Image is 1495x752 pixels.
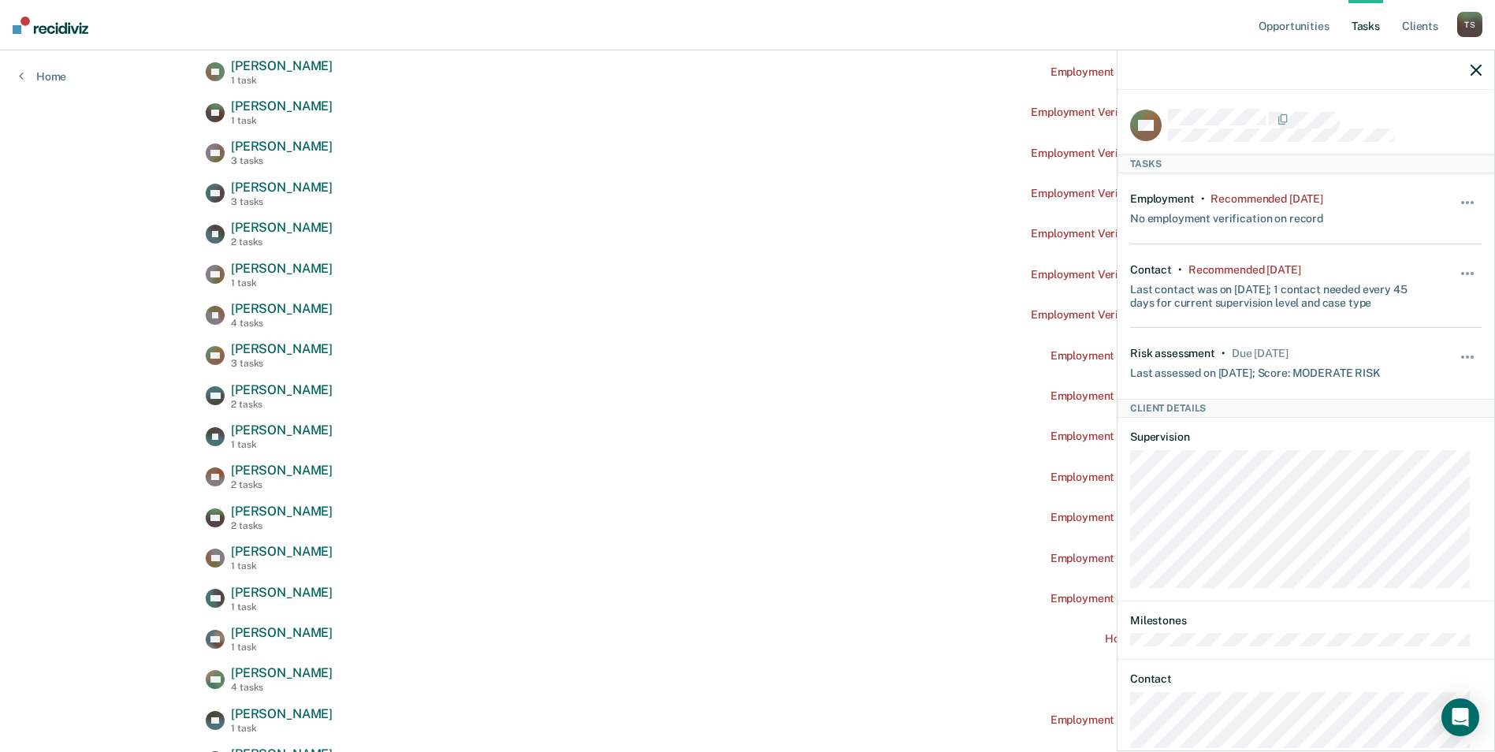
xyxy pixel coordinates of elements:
[231,382,333,397] span: [PERSON_NAME]
[1211,192,1322,206] div: Recommended 10 months ago
[231,236,333,248] div: 2 tasks
[1441,698,1479,736] div: Open Intercom Messenger
[1130,672,1482,686] dt: Contact
[1130,430,1482,444] dt: Supervision
[1130,263,1172,277] div: Contact
[13,17,88,34] img: Recidiviz
[1051,430,1289,443] div: Employment Verification recommended [DATE]
[231,682,333,693] div: 4 tasks
[231,115,333,126] div: 1 task
[1031,147,1289,160] div: Employment Verification recommended a year ago
[231,301,333,316] span: [PERSON_NAME]
[19,69,66,84] a: Home
[231,585,333,600] span: [PERSON_NAME]
[231,463,333,478] span: [PERSON_NAME]
[1051,713,1289,727] div: Employment Verification recommended [DATE]
[231,180,333,195] span: [PERSON_NAME]
[1031,308,1289,322] div: Employment Verification recommended a year ago
[1051,389,1289,403] div: Employment Verification recommended [DATE]
[1051,65,1289,79] div: Employment Verification recommended [DATE]
[1130,347,1215,360] div: Risk assessment
[231,358,333,369] div: 3 tasks
[1130,192,1195,206] div: Employment
[1457,12,1482,37] div: T S
[231,504,333,519] span: [PERSON_NAME]
[1051,349,1289,363] div: Employment Verification recommended [DATE]
[1130,614,1482,627] dt: Milestones
[231,196,333,207] div: 3 tasks
[1051,592,1289,605] div: Employment Verification recommended [DATE]
[231,261,333,276] span: [PERSON_NAME]
[231,439,333,450] div: 1 task
[1051,511,1289,524] div: Employment Verification recommended [DATE]
[231,58,333,73] span: [PERSON_NAME]
[1031,268,1289,281] div: Employment Verification recommended a year ago
[231,520,333,531] div: 2 tasks
[231,625,333,640] span: [PERSON_NAME]
[1031,106,1289,119] div: Employment Verification recommended a year ago
[231,544,333,559] span: [PERSON_NAME]
[231,560,333,571] div: 1 task
[1222,347,1225,360] div: •
[231,479,333,490] div: 2 tasks
[1105,632,1289,646] div: Home contact recommended [DATE]
[1201,192,1205,206] div: •
[1031,187,1289,200] div: Employment Verification recommended a year ago
[231,318,333,329] div: 4 tasks
[231,723,333,734] div: 1 task
[1031,227,1289,240] div: Employment Verification recommended a year ago
[231,341,333,356] span: [PERSON_NAME]
[1051,471,1289,484] div: Employment Verification recommended [DATE]
[231,706,333,721] span: [PERSON_NAME]
[1232,347,1289,360] div: Due in 11 days
[231,423,333,437] span: [PERSON_NAME]
[231,155,333,166] div: 3 tasks
[231,399,333,410] div: 2 tasks
[1178,263,1182,277] div: •
[1118,154,1494,173] div: Tasks
[1118,399,1494,418] div: Client Details
[1130,206,1323,225] div: No employment verification on record
[231,642,333,653] div: 1 task
[1051,552,1289,565] div: Employment Verification recommended [DATE]
[231,665,333,680] span: [PERSON_NAME]
[231,99,333,114] span: [PERSON_NAME]
[231,139,333,154] span: [PERSON_NAME]
[1130,360,1381,380] div: Last assessed on [DATE]; Score: MODERATE RISK
[231,601,333,612] div: 1 task
[231,75,333,86] div: 1 task
[1188,263,1300,277] div: Recommended 24 days ago
[231,277,333,289] div: 1 task
[1130,277,1423,310] div: Last contact was on [DATE]; 1 contact needed every 45 days for current supervision level and case...
[231,220,333,235] span: [PERSON_NAME]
